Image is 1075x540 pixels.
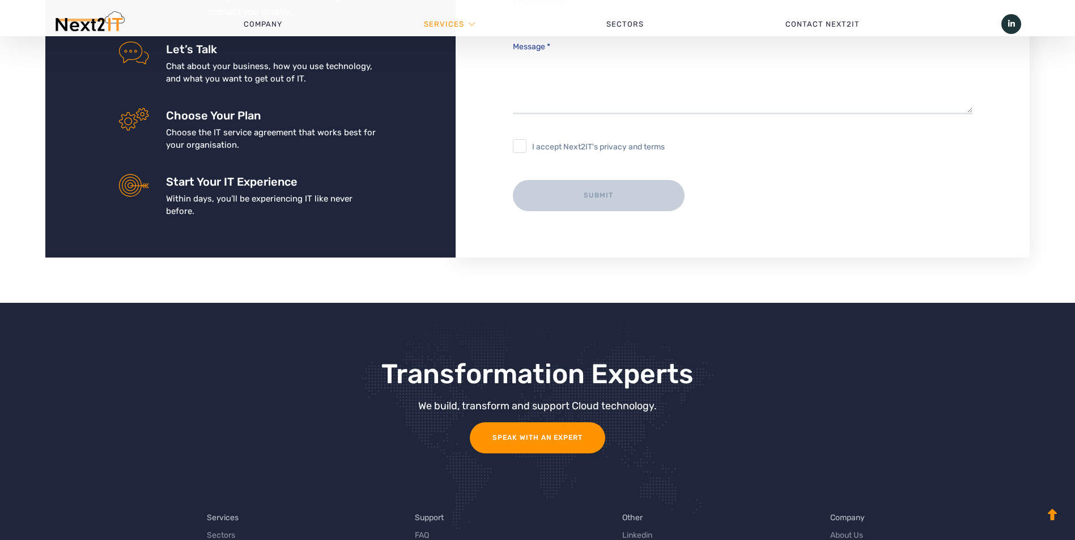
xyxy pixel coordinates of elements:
input: Submit [513,180,685,211]
a: Sectors [535,7,714,41]
a: Contact Next2IT [715,7,930,41]
textarea: Message * [513,35,972,114]
span: Within days, you’ll be experiencing IT like never before. [166,194,352,217]
a: Other [622,512,643,524]
h3: Transformation Experts [218,359,857,389]
div: We build, transform and support Cloud technology. [218,401,857,411]
span: Start Your IT Experience [166,175,298,188]
a: Company [830,512,865,524]
a: Speak with an Expert [470,422,605,453]
a: Company [173,7,353,41]
a: Support [415,512,444,524]
input: I accept Next2IT's privacy and terms [513,139,526,153]
span: Chat about your business, how you use technology, and what you want to get out of IT. [166,61,372,84]
span: Let’s Talk [166,42,217,56]
img: Next2IT [54,11,125,37]
a: Services [207,512,239,524]
span: Choose the IT service agreement that works best for your organisation. [166,127,376,151]
a: Services [424,7,464,41]
span: Choose Your Plan [166,109,261,122]
span: I accept Next2IT's privacy and terms [532,140,665,155]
